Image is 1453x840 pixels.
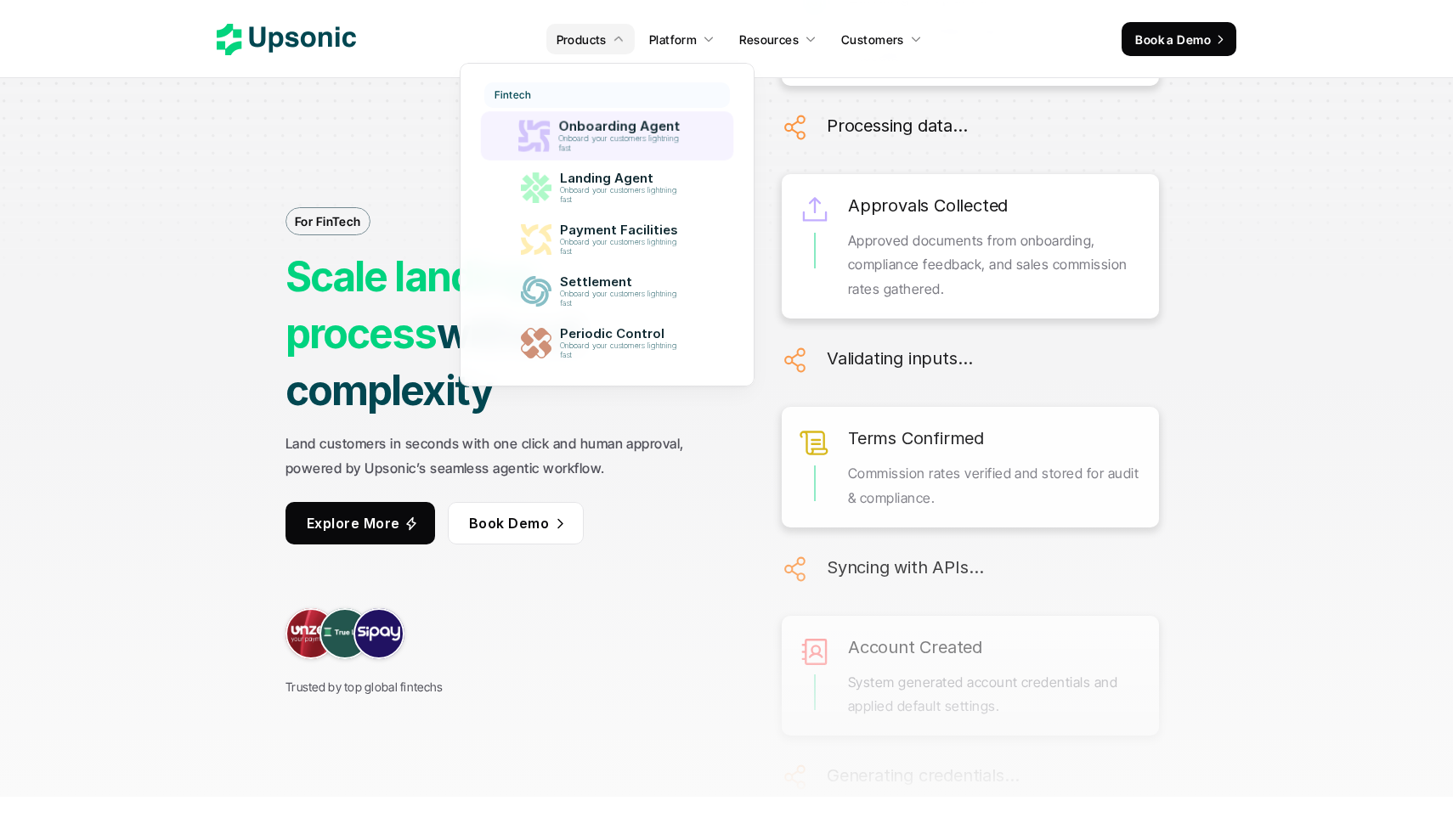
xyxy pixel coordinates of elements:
[286,676,443,697] p: Trusted by top global fintechs
[484,164,730,211] a: Landing AgentOnboard your customers lightning fast
[557,119,687,135] p: Onboarding Agent
[559,274,685,290] p: Settlement
[848,424,984,453] h6: Terms Confirmed
[827,553,983,582] h6: Syncing with APIs…
[841,31,904,48] p: Customers
[557,31,607,48] p: Products
[1135,31,1211,48] p: Book a Demo
[559,290,683,308] p: Onboard your customers lightning fast
[295,212,361,230] p: For FinTech
[286,308,587,415] strong: without complexity
[827,344,972,373] h6: Validating inputs…
[848,633,982,662] h6: Account Created
[848,461,1142,510] p: Commission rates verified and stored for audit & compliance.
[286,435,687,476] strong: Land customers in seconds with one click and human approval, powered by Upsonic’s seamless agenti...
[469,511,549,536] p: Book Demo
[559,223,685,238] p: Payment Facilities
[848,191,1008,220] h6: Approvals Collected
[495,89,531,101] p: Fintech
[827,761,1019,790] h6: Generating credentials…
[559,238,683,257] p: Onboard your customers lightning fast
[307,511,400,536] p: Explore More
[286,251,539,358] strong: Scale landing process
[559,171,685,186] p: Landing Agent
[848,670,1142,719] p: System generated account credentials and applied default settings.
[557,134,685,153] p: Onboard your customers lightning fast
[480,112,733,161] a: Onboarding AgentOnboard your customers lightning fast
[649,31,697,48] p: Platform
[739,31,799,48] p: Resources
[559,341,683,360] p: Onboard your customers lightning fast
[559,326,685,341] p: Periodic Control
[848,228,1142,302] p: Approved documents from onboarding, compliance feedback, and sales commission rates gathered.
[546,24,635,54] a: Products
[559,186,683,205] p: Onboard your customers lightning fast
[448,502,584,544] a: Book Demo
[286,502,435,544] a: Explore More
[827,111,968,140] h6: Processing data…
